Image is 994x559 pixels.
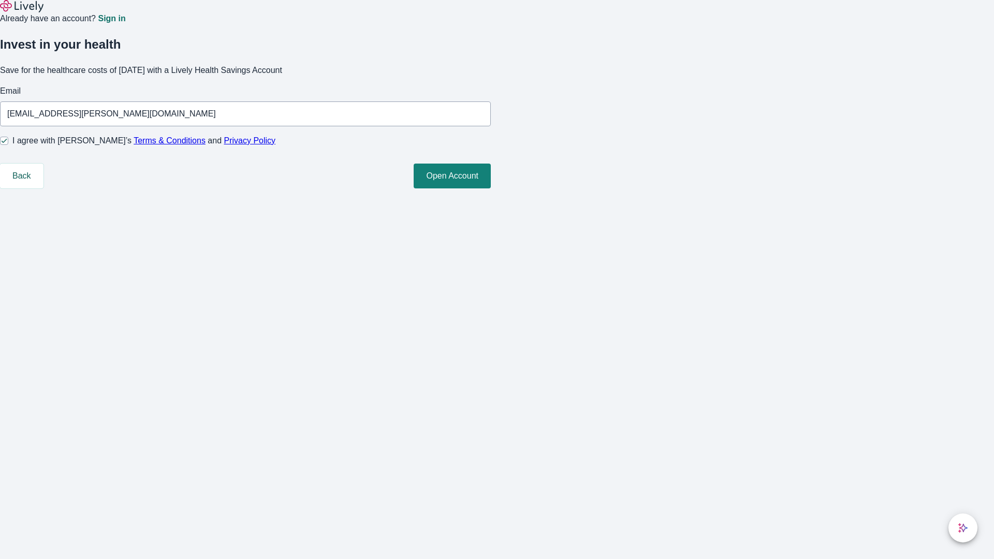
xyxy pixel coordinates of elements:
button: Open Account [414,164,491,188]
span: I agree with [PERSON_NAME]’s and [12,135,275,147]
a: Terms & Conditions [134,136,206,145]
a: Sign in [98,14,125,23]
button: chat [948,513,977,542]
a: Privacy Policy [224,136,276,145]
svg: Lively AI Assistant [958,523,968,533]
